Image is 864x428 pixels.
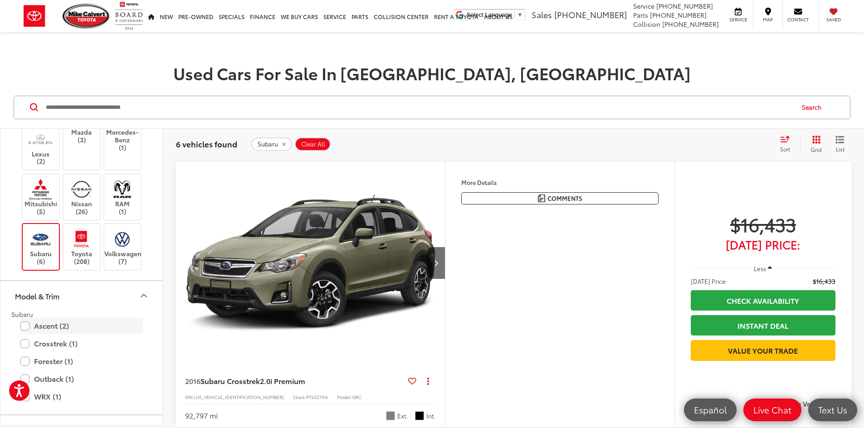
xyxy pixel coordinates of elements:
[691,315,835,336] a: Instant Deal
[656,1,713,10] span: [PHONE_NUMBER]
[689,404,731,415] span: Español
[547,194,582,203] span: Comments
[176,162,446,364] div: 2016 Subaru Crosstrek 2.0i Premium 0
[69,229,94,250] img: Mike Calvert Toyota in Houston, TX)
[814,404,852,415] span: Text Us
[538,195,545,202] img: Comments
[800,135,829,153] button: Grid View
[749,404,796,415] span: Live Chat
[23,179,59,215] label: Mitsubishi (5)
[691,240,835,249] span: [DATE] Price:
[185,410,218,421] div: 92,797 mi
[104,128,141,151] label: Mercedes-Benz (1)
[194,394,284,400] span: [US_VEHICLE_IDENTIFICATION_NUMBER]
[691,277,727,286] span: [DATE] Price:
[427,377,429,384] span: dropdown dots
[813,277,835,286] span: $16,433
[780,145,790,153] span: Sort
[176,162,446,364] a: 2016 Subaru Crosstrek 2.0i Premium2016 Subaru Crosstrek 2.0i Premium2016 Subaru Crosstrek 2.0i Pr...
[200,375,260,386] span: Subaru Crosstrek
[750,260,777,277] button: Less
[20,353,143,369] label: Forester (1)
[251,137,292,151] button: remove Subaru
[69,179,94,200] img: Mike Calvert Toyota in Houston, TX)
[176,138,237,149] span: 6 vehicles found
[28,128,53,150] img: Mike Calvert Toyota in Houston, TX)
[104,229,141,265] label: Volkswagen (7)
[20,336,143,351] label: Crosstrek (1)
[110,179,135,200] img: Mike Calvert Toyota in Houston, TX)
[176,162,446,365] img: 2016 Subaru Crosstrek 2.0i Premium
[63,229,100,265] label: Toyota (208)
[427,247,445,279] button: Next image
[63,128,100,144] label: Mazda (3)
[301,141,325,148] span: Clear All
[28,229,53,250] img: Mike Calvert Toyota in Houston, TX)
[824,16,844,23] span: Saved
[810,146,822,153] span: Grid
[45,97,793,118] input: Search by Make, Model, or Keyword
[185,394,194,400] span: VIN:
[260,375,305,386] span: 2.0i Premium
[691,340,835,360] a: Value Your Trade
[352,394,361,400] span: GRC
[771,399,842,409] label: Compare Vehicle
[28,179,53,200] img: Mike Calvert Toyota in Houston, TX)
[185,375,200,386] span: 2016
[293,394,306,400] span: Stock:
[20,371,143,387] label: Outback (1)
[23,229,59,265] label: Subaru (6)
[461,192,659,204] button: Comments
[776,135,800,153] button: Select sort value
[517,11,523,18] span: ▼
[532,9,552,20] span: Sales
[397,412,408,420] span: Ext.
[461,179,659,185] h4: More Details
[386,411,395,420] span: Grey
[808,399,857,421] a: Text Us
[15,292,59,300] div: Model & Trim
[415,411,424,420] span: Black
[258,141,278,148] span: Subaru
[0,281,164,311] button: Model & TrimModel & Trim
[554,9,627,20] span: [PHONE_NUMBER]
[691,290,835,311] a: Check Availability
[829,135,851,153] button: List View
[754,264,766,272] span: Less
[650,10,707,19] span: [PHONE_NUMBER]
[11,310,33,319] span: Subaru
[20,318,143,334] label: Ascent (2)
[110,229,135,250] img: Mike Calvert Toyota in Houston, TX)
[138,290,149,301] div: Model & Trim
[633,19,660,29] span: Collision
[743,399,801,421] a: Live Chat
[23,128,59,165] label: Lexus (2)
[684,399,737,421] a: Español
[420,373,436,389] button: Actions
[185,376,405,386] a: 2016Subaru Crosstrek2.0i Premium
[104,179,141,215] label: RAM (1)
[793,96,835,119] button: Search
[63,4,111,29] img: Mike Calvert Toyota
[295,137,331,151] button: Clear All
[63,179,100,215] label: Nissan (26)
[337,394,352,400] span: Model:
[306,394,328,400] span: PT53270A
[758,16,778,23] span: Map
[662,19,719,29] span: [PHONE_NUMBER]
[787,16,809,23] span: Contact
[633,1,654,10] span: Service
[426,412,436,420] span: Int.
[633,10,648,19] span: Parts
[20,389,143,404] label: WRX (1)
[728,16,748,23] span: Service
[835,145,844,153] span: List
[691,213,835,235] span: $16,433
